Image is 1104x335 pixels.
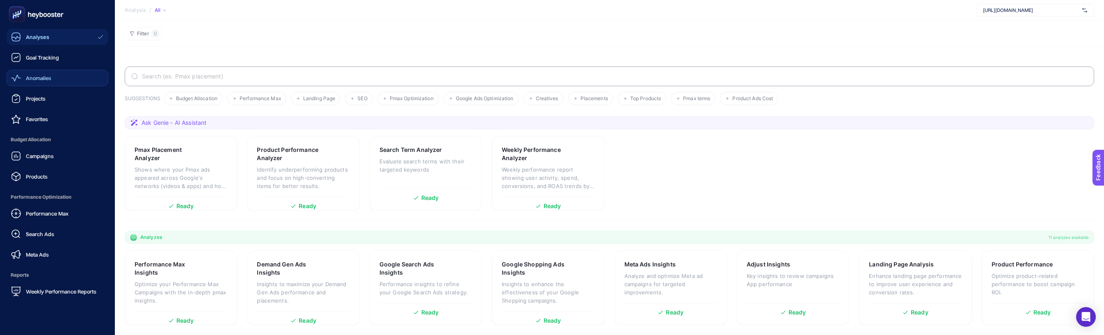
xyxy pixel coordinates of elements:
[544,318,561,324] span: Ready
[421,310,439,315] span: Ready
[125,95,160,105] h3: SUGGESTIONS
[7,111,108,127] a: Favorites
[26,288,96,295] span: Weekly Performance Reports
[992,272,1084,296] p: Optimize product-related performance to boost campaign ROI.
[581,96,608,102] span: Placements
[544,203,561,209] span: Ready
[7,49,108,66] a: Goal Tracking
[615,250,727,325] a: Meta Ads InsightsAnalyze and optimize Meta ad campaigns for targeted improvements.Ready
[982,250,1094,325] a: Product PerformanceOptimize product-related performance to boost campaign ROI.Ready
[390,96,434,102] span: Pmax Optimization
[737,250,849,325] a: Adjust InsightsKey insights to review campaigns App performanceReady
[26,95,46,102] span: Projects
[26,173,48,180] span: Products
[149,7,151,13] span: /
[299,203,316,209] span: Ready
[26,34,49,40] span: Analyses
[7,131,108,148] span: Budget Allocation
[1082,6,1087,14] img: svg%3e
[7,29,108,45] a: Analyses
[5,2,31,9] span: Feedback
[7,189,108,205] span: Performance Optimization
[176,318,194,324] span: Ready
[154,30,157,37] span: 0
[7,267,108,283] span: Reports
[747,260,790,268] h3: Adjust Insights
[135,260,202,277] h3: Performance Max Insights
[7,283,108,300] a: Weekly Performance Reports
[379,146,442,154] h3: Search Term Analyzer
[140,73,1088,80] input: Search
[456,96,514,102] span: Google Ads Optimization
[247,136,359,211] a: Product Performance AnalyzerIdentify underperforming products and focus on high-converting items ...
[7,168,108,185] a: Products
[26,75,51,81] span: Anomalies
[869,260,934,268] h3: Landing Page Analysis
[624,272,717,296] p: Analyze and optimize Meta ad campaigns for targeted improvements.
[630,96,661,102] span: Top Products
[135,146,202,162] h3: Pmax Placement Analyzer
[155,7,166,14] div: All
[142,119,206,127] span: Ask Genie - AI Assistant
[137,31,149,37] span: Filter
[1076,307,1096,327] div: Open Intercom Messenger
[859,250,971,325] a: Landing Page AnalysisEnhance landing page performance to improve user experience and conversion r...
[536,96,558,102] span: Creatives
[983,7,1079,14] span: [URL][DOMAIN_NAME]
[911,310,928,315] span: Ready
[7,246,108,263] a: Meta Ads
[125,27,162,40] button: Filter0
[176,203,194,209] span: Ready
[257,280,350,305] p: Insights to maximize your Demand Gen Ads performance and placements.
[7,226,108,242] a: Search Ads
[176,96,217,102] span: Budget Allocation
[379,157,472,174] p: Evaluate search terms with their targeted keywords
[502,260,570,277] h3: Google Shopping Ads Insights
[135,165,227,190] p: Shows where your Pmax ads appeared across Google's networks (videos & apps) and how each placemen...
[135,280,227,305] p: Optimize your Performance Max Campaigns with the in-depth pmax insights.
[257,260,324,277] h3: Demand Gen Ads Insights
[1033,310,1051,315] span: Ready
[492,136,604,211] a: Weekly Performance AnalyzerWeekly performance report showing user activity, spend, conversions, a...
[299,318,316,324] span: Ready
[869,272,962,296] p: Enhance landing page performance to improve user experience and conversion rates.
[240,96,281,102] span: Performance Max
[26,251,49,258] span: Meta Ads
[125,250,237,325] a: Performance Max InsightsOptimize your Performance Max Campaigns with the in-depth pmax insights.R...
[379,280,472,296] p: Performance insights to refine your Google Search Ads strategy.
[7,205,108,222] a: Performance Max
[257,146,325,162] h3: Product Performance Analyzer
[26,153,54,159] span: Campaigns
[502,280,594,305] p: Insights to enhance the effectiveness of your Google Shopping campaigns.
[7,70,108,86] a: Anomalies
[370,250,482,325] a: Google Search Ads InsightsPerformance insights to refine your Google Search Ads strategy.Ready
[666,310,683,315] span: Ready
[502,146,570,162] h3: Weekly Performance Analyzer
[26,116,48,122] span: Favorites
[379,260,447,277] h3: Google Search Ads Insights
[747,272,839,288] p: Key insights to review campaigns App performance
[992,260,1053,268] h3: Product Performance
[502,165,594,190] p: Weekly performance report showing user activity, spend, conversions, and ROAS trends by week.
[7,148,108,164] a: Campaigns
[26,54,59,61] span: Goal Tracking
[492,250,604,325] a: Google Shopping Ads InsightsInsights to enhance the effectiveness of your Google Shopping campaig...
[247,250,359,325] a: Demand Gen Ads InsightsInsights to maximize your Demand Gen Ads performance and placements.Ready
[125,7,146,14] span: Analysis
[683,96,710,102] span: Pmax terms
[624,260,676,268] h3: Meta Ads Insights
[7,90,108,107] a: Projects
[789,310,806,315] span: Ready
[26,210,69,217] span: Performance Max
[357,96,367,102] span: SEO
[125,136,237,211] a: Pmax Placement AnalyzerShows where your Pmax ads appeared across Google's networks (videos & apps...
[26,231,54,237] span: Search Ads
[140,234,162,241] span: Analyzes
[1049,234,1089,241] span: 11 analyzes available
[421,195,439,201] span: Ready
[732,96,773,102] span: Product Ads Cost
[303,96,335,102] span: Landing Page
[257,165,350,190] p: Identify underperforming products and focus on high-converting items for better results.
[370,136,482,211] a: Search Term AnalyzerEvaluate search terms with their targeted keywordsReady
